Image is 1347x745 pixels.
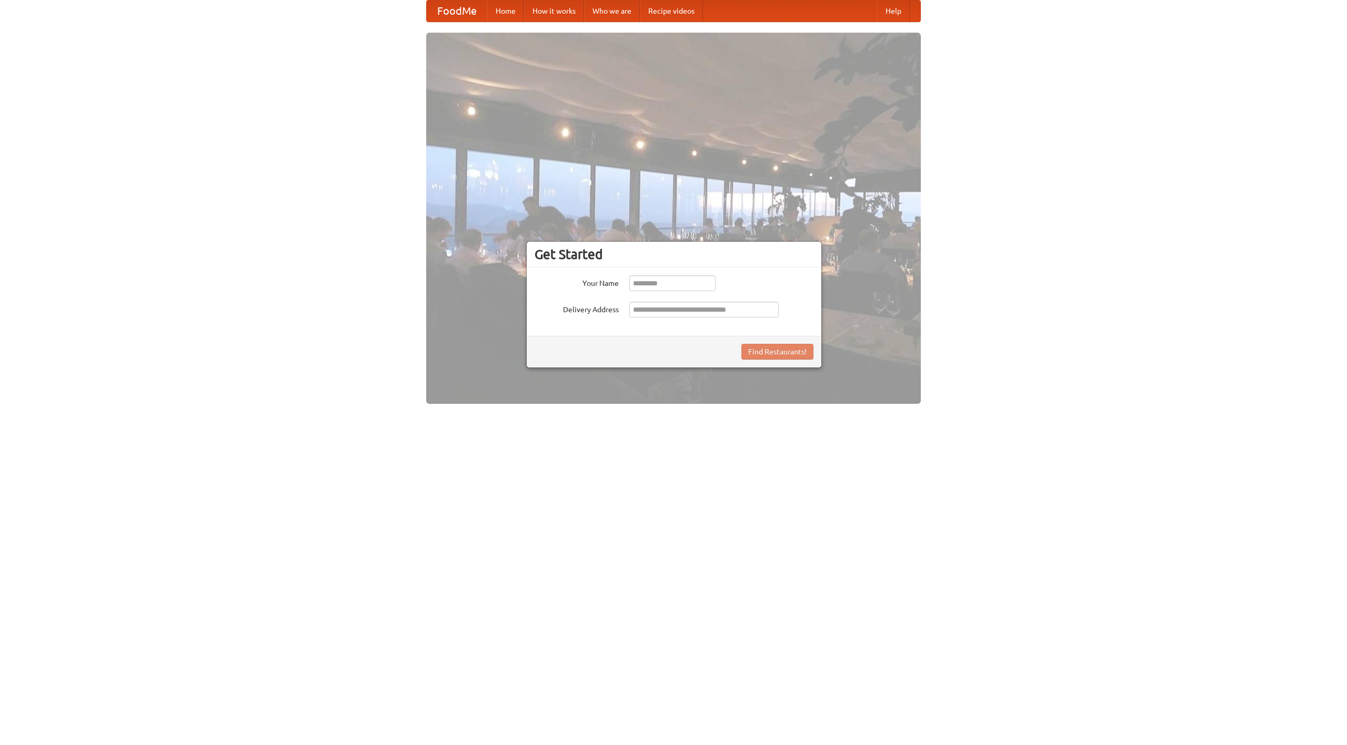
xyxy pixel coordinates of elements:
label: Delivery Address [535,302,619,315]
a: Who we are [584,1,640,22]
label: Your Name [535,275,619,289]
a: Home [487,1,524,22]
a: FoodMe [427,1,487,22]
a: Recipe videos [640,1,703,22]
a: Help [877,1,910,22]
button: Find Restaurants! [741,344,813,360]
a: How it works [524,1,584,22]
h3: Get Started [535,246,813,262]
